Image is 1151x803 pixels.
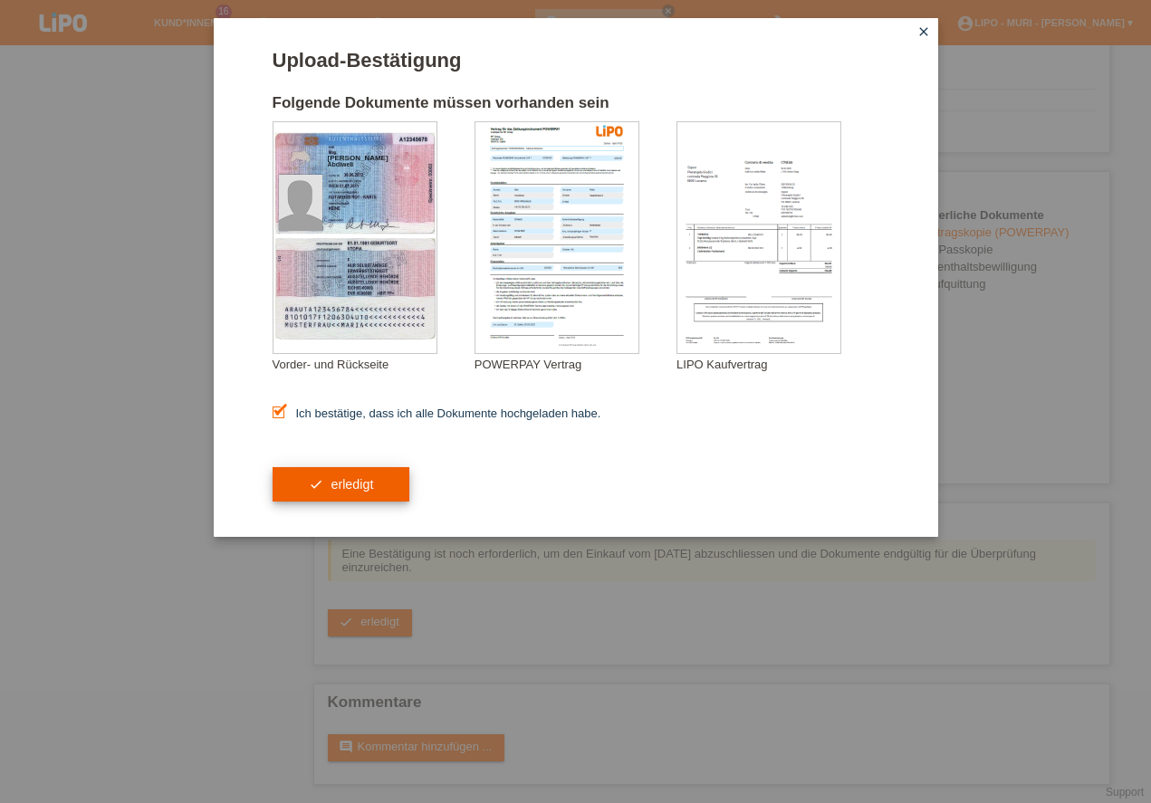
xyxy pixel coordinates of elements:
div: Abdiweli [328,161,418,167]
span: erledigt [331,477,373,492]
div: POWERPAY Vertrag [475,358,676,371]
label: Ich bestätige, dass ich alle Dokumente hochgeladen habe. [273,406,601,420]
img: upload_document_confirmation_type_id_foreign_empty.png [273,122,436,353]
div: LIPO Kaufvertrag [676,358,878,371]
h1: Upload-Bestätigung [273,49,879,72]
i: close [916,24,931,39]
div: Vorder- und Rückseite [273,358,475,371]
a: close [912,23,935,43]
img: foreign_id_photo_male.png [279,175,322,231]
div: [PERSON_NAME] [328,154,418,162]
h2: Folgende Dokumente müssen vorhanden sein [273,94,879,121]
i: check [309,477,323,492]
img: upload_document_confirmation_type_receipt_generic.png [677,122,840,353]
button: check erledigt [273,467,410,502]
img: upload_document_confirmation_type_contract_kkg_whitelabel.png [475,122,638,353]
img: 39073_print.png [596,125,623,137]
